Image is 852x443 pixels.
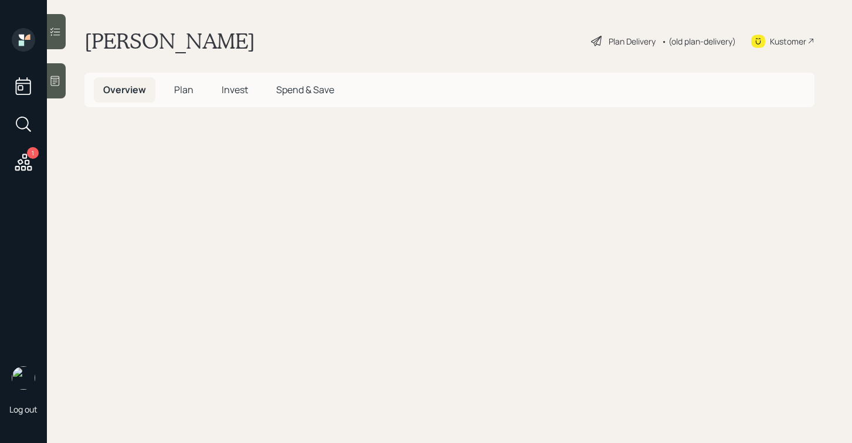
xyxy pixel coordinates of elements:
[222,83,248,96] span: Invest
[276,83,334,96] span: Spend & Save
[103,83,146,96] span: Overview
[609,35,656,47] div: Plan Delivery
[84,28,255,54] h1: [PERSON_NAME]
[770,35,806,47] div: Kustomer
[174,83,194,96] span: Plan
[27,147,39,159] div: 1
[9,404,38,415] div: Log out
[12,366,35,390] img: robby-grisanti-headshot.png
[661,35,736,47] div: • (old plan-delivery)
